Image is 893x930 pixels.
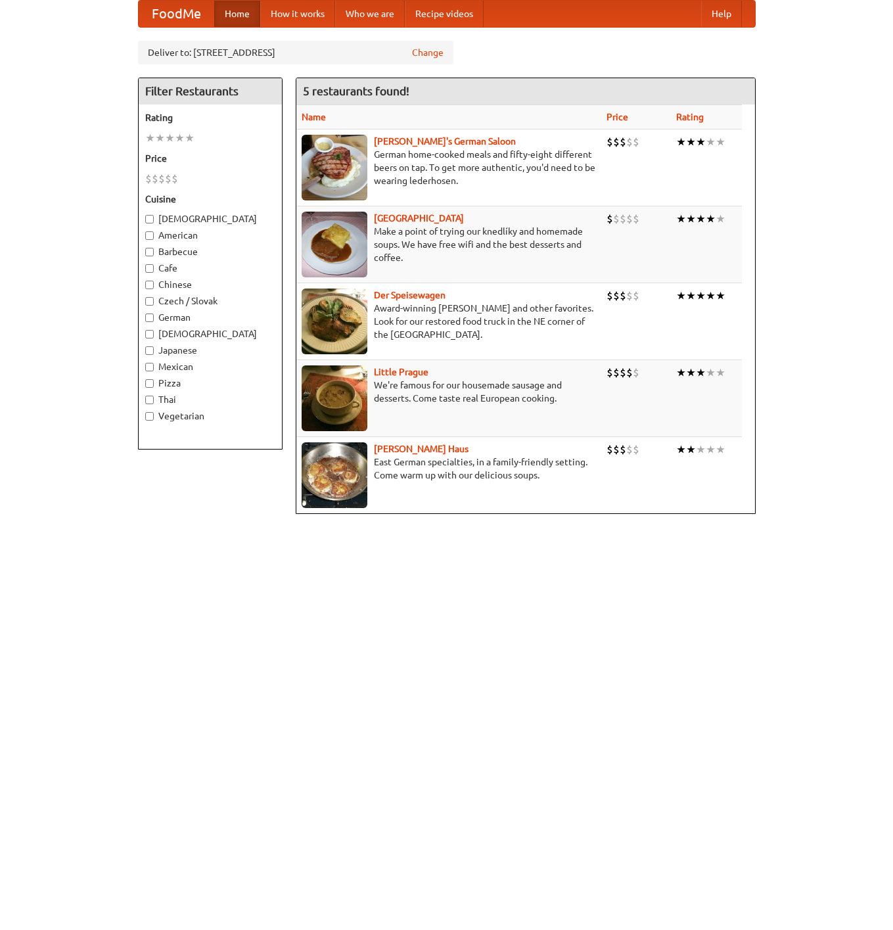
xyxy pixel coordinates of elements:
[626,442,633,457] li: $
[696,365,706,380] li: ★
[145,327,275,340] label: [DEMOGRAPHIC_DATA]
[145,360,275,373] label: Mexican
[185,131,195,145] li: ★
[165,131,175,145] li: ★
[374,213,464,223] a: [GEOGRAPHIC_DATA]
[302,302,596,341] p: Award-winning [PERSON_NAME] and other favorites. Look for our restored food truck in the NE corne...
[676,135,686,149] li: ★
[412,46,444,59] a: Change
[145,409,275,423] label: Vegetarian
[613,212,620,226] li: $
[607,212,613,226] li: $
[613,442,620,457] li: $
[626,135,633,149] li: $
[405,1,484,27] a: Recipe videos
[145,344,275,357] label: Japanese
[706,442,716,457] li: ★
[626,212,633,226] li: $
[633,289,639,303] li: $
[706,212,716,226] li: ★
[607,112,628,122] a: Price
[716,365,725,380] li: ★
[633,442,639,457] li: $
[145,377,275,390] label: Pizza
[214,1,260,27] a: Home
[145,215,154,223] input: [DEMOGRAPHIC_DATA]
[158,172,165,186] li: $
[145,396,154,404] input: Thai
[145,330,154,338] input: [DEMOGRAPHIC_DATA]
[139,78,282,105] h4: Filter Restaurants
[302,379,596,405] p: We're famous for our housemade sausage and desserts. Come taste real European cooking.
[633,212,639,226] li: $
[145,111,275,124] h5: Rating
[302,135,367,200] img: esthers.jpg
[374,136,516,147] a: [PERSON_NAME]'s German Saloon
[701,1,742,27] a: Help
[145,262,275,275] label: Cafe
[374,367,428,377] a: Little Prague
[155,131,165,145] li: ★
[302,112,326,122] a: Name
[145,379,154,388] input: Pizza
[145,172,152,186] li: $
[607,135,613,149] li: $
[165,172,172,186] li: $
[706,289,716,303] li: ★
[676,442,686,457] li: ★
[374,444,469,454] a: [PERSON_NAME] Haus
[620,135,626,149] li: $
[620,289,626,303] li: $
[696,442,706,457] li: ★
[613,135,620,149] li: $
[620,442,626,457] li: $
[145,346,154,355] input: Japanese
[145,193,275,206] h5: Cuisine
[676,289,686,303] li: ★
[302,365,367,431] img: littleprague.jpg
[302,225,596,264] p: Make a point of trying our knedlíky and homemade soups. We have free wifi and the best desserts a...
[716,212,725,226] li: ★
[696,212,706,226] li: ★
[302,212,367,277] img: czechpoint.jpg
[607,365,613,380] li: $
[706,135,716,149] li: ★
[145,314,154,322] input: German
[145,231,154,240] input: American
[302,442,367,508] img: kohlhaus.jpg
[145,229,275,242] label: American
[686,365,696,380] li: ★
[145,212,275,225] label: [DEMOGRAPHIC_DATA]
[145,294,275,308] label: Czech / Slovak
[626,289,633,303] li: $
[302,455,596,482] p: East German specialties, in a family-friendly setting. Come warm up with our delicious soups.
[633,135,639,149] li: $
[626,365,633,380] li: $
[696,289,706,303] li: ★
[145,297,154,306] input: Czech / Slovak
[260,1,335,27] a: How it works
[607,442,613,457] li: $
[676,112,704,122] a: Rating
[696,135,706,149] li: ★
[374,290,446,300] b: Der Speisewagen
[145,248,154,256] input: Barbecue
[676,365,686,380] li: ★
[676,212,686,226] li: ★
[686,135,696,149] li: ★
[716,442,725,457] li: ★
[145,412,154,421] input: Vegetarian
[335,1,405,27] a: Who we are
[145,245,275,258] label: Barbecue
[145,278,275,291] label: Chinese
[145,281,154,289] input: Chinese
[716,289,725,303] li: ★
[613,289,620,303] li: $
[138,41,453,64] div: Deliver to: [STREET_ADDRESS]
[152,172,158,186] li: $
[145,264,154,273] input: Cafe
[302,148,596,187] p: German home-cooked meals and fifty-eight different beers on tap. To get more authentic, you'd nee...
[145,131,155,145] li: ★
